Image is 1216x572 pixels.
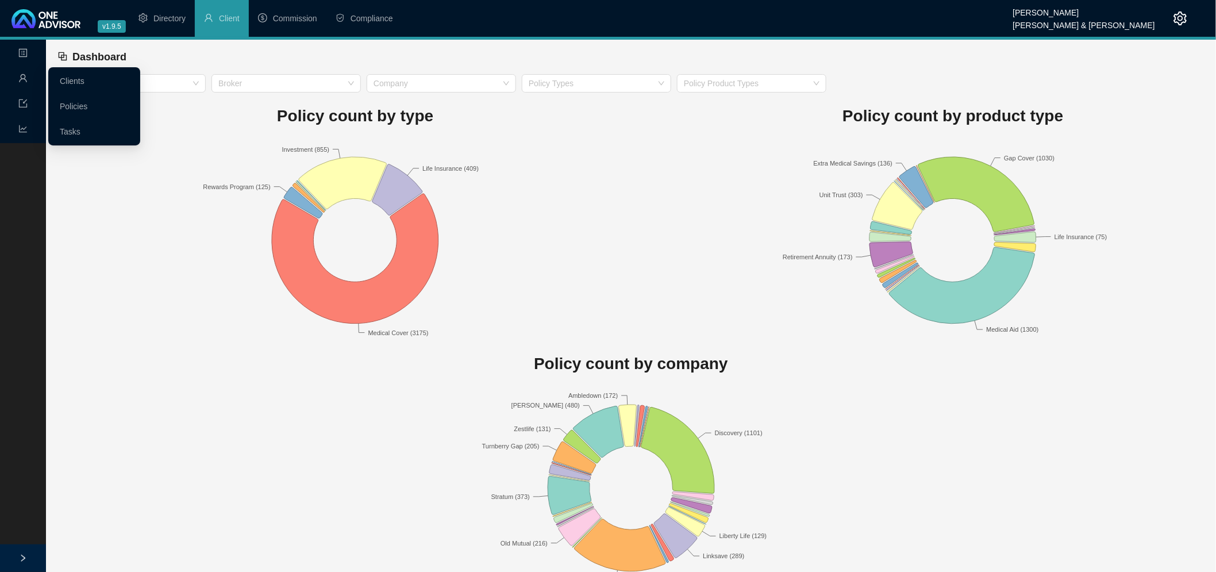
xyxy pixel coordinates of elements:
[514,425,551,432] text: Zestlife (131)
[783,254,853,260] text: Retirement Annuity (173)
[219,14,240,23] span: Client
[273,14,317,23] span: Commission
[814,159,893,166] text: Extra Medical Savings (136)
[511,402,580,409] text: [PERSON_NAME] (480)
[1013,16,1155,28] div: [PERSON_NAME] & [PERSON_NAME]
[1005,154,1055,161] text: Gap Cover (1030)
[422,164,479,171] text: Life Insurance (409)
[203,183,270,190] text: Rewards Program (125)
[987,326,1039,333] text: Medical Aid (1300)
[18,119,28,142] span: line-chart
[204,13,213,22] span: user
[60,127,80,136] a: Tasks
[18,94,28,117] span: import
[1013,3,1155,16] div: [PERSON_NAME]
[719,533,767,540] text: Liberty Life (129)
[1055,233,1107,240] text: Life Insurance (75)
[715,429,763,436] text: Discovery (1101)
[368,329,429,336] text: Medical Cover (3175)
[18,43,28,66] span: profile
[60,76,84,86] a: Clients
[336,13,345,22] span: safety
[819,191,863,198] text: Unit Trust (303)
[11,9,80,28] img: 2df55531c6924b55f21c4cf5d4484680-logo-light.svg
[501,540,548,547] text: Old Mutual (216)
[72,51,126,63] span: Dashboard
[138,13,148,22] span: setting
[18,68,28,91] span: user
[56,103,654,129] h1: Policy count by type
[98,20,126,33] span: v1.9.5
[351,14,393,23] span: Compliance
[282,145,330,152] text: Investment (855)
[19,554,27,562] span: right
[258,13,267,22] span: dollar
[568,392,618,399] text: Ambledown (172)
[703,552,744,559] text: Linksave (289)
[56,351,1206,377] h1: Policy count by company
[57,51,68,62] span: block
[153,14,186,23] span: Directory
[482,443,540,450] text: Turnberry Gap (205)
[491,493,530,500] text: Stratum (373)
[1173,11,1187,25] span: setting
[60,102,87,111] a: Policies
